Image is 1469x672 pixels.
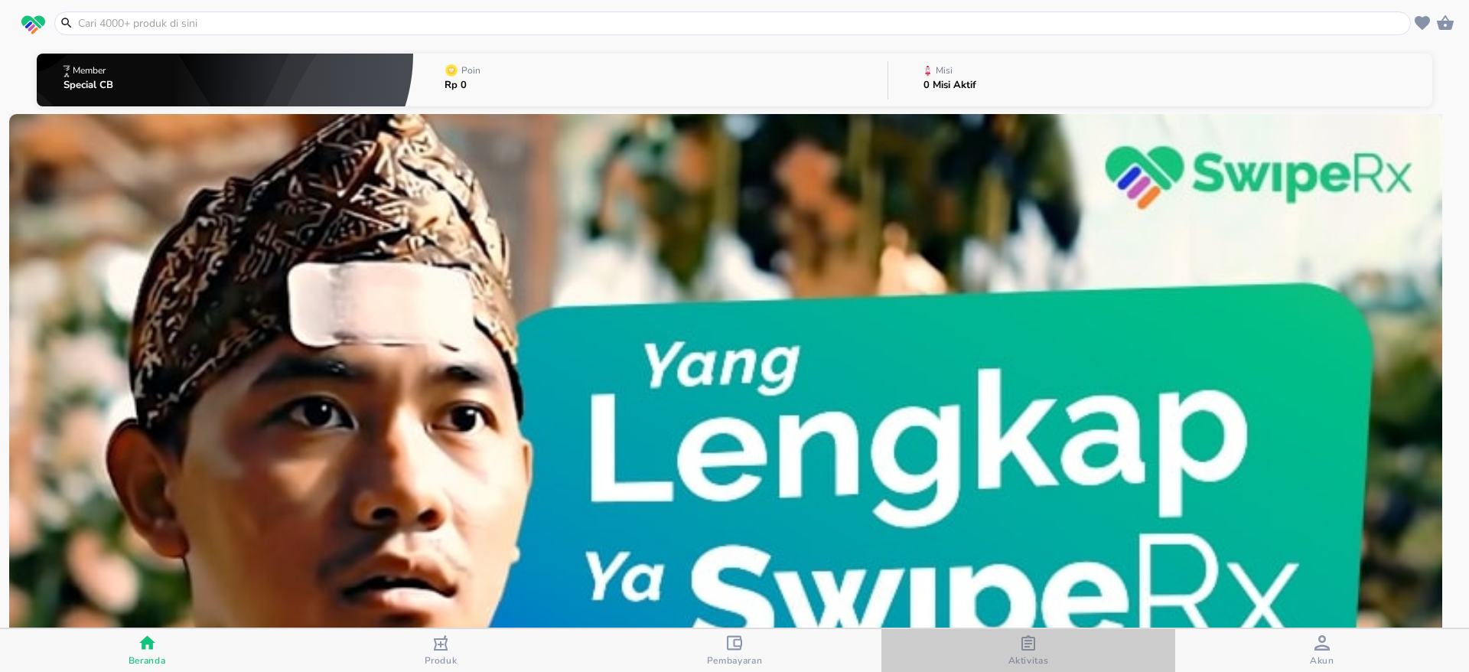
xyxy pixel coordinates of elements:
[588,629,881,672] button: Pembayaran
[1008,654,1049,667] span: Aktivitas
[881,629,1175,672] button: Aktivitas
[707,654,763,667] span: Pembayaran
[1175,629,1469,672] button: Akun
[21,15,45,35] img: logo_swiperx_s.bd005f3b.svg
[413,50,888,110] button: PoinRp 0
[461,66,480,75] p: Poin
[888,50,1432,110] button: Misi0 Misi Aktif
[64,80,113,90] p: Special CB
[129,654,166,667] span: Beranda
[37,50,413,110] button: MemberSpecial CB
[73,66,106,75] p: Member
[445,80,484,90] p: Rp 0
[294,629,588,672] button: Produk
[923,80,976,90] p: 0 Misi Aktif
[425,654,458,667] span: Produk
[77,15,1407,31] input: Cari 4000+ produk di sini
[1310,654,1334,667] span: Akun
[936,66,953,75] p: Misi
